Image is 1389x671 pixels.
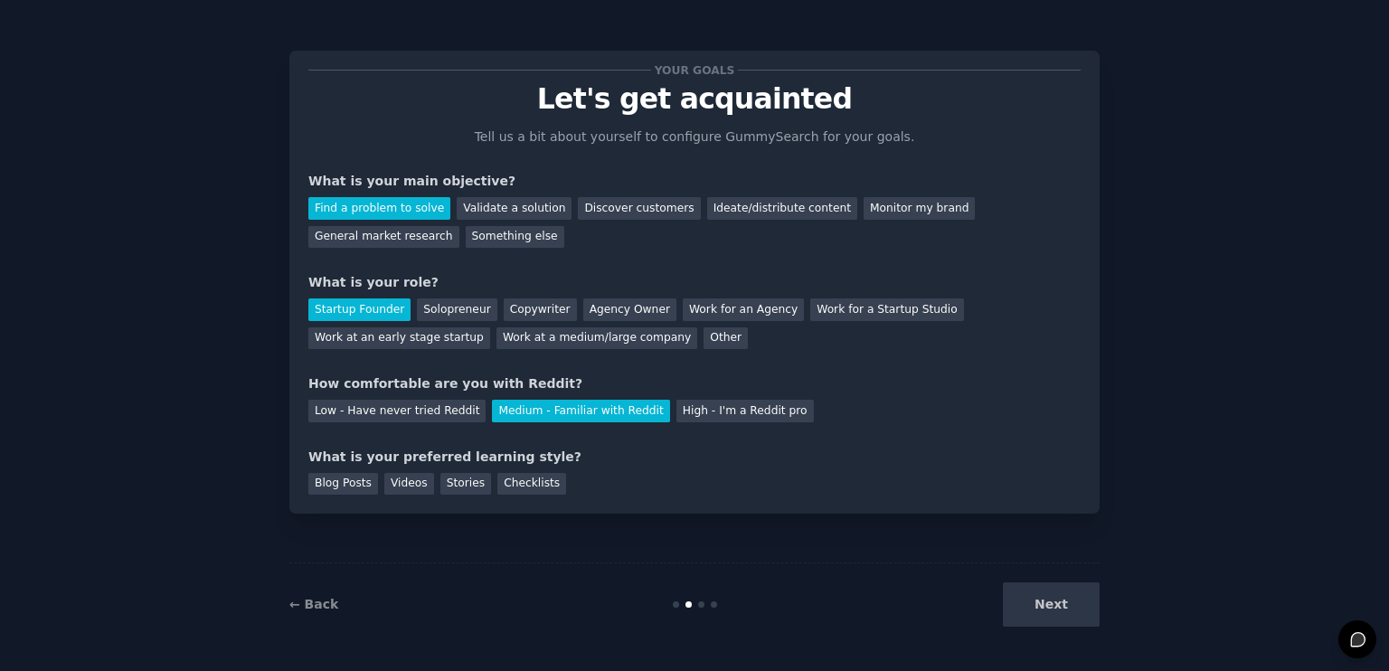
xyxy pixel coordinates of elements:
[492,400,669,422] div: Medium - Familiar with Reddit
[504,298,577,321] div: Copywriter
[578,197,700,220] div: Discover customers
[417,298,496,321] div: Solopreneur
[308,273,1081,292] div: What is your role?
[440,473,491,496] div: Stories
[308,226,459,249] div: General market research
[308,374,1081,393] div: How comfortable are you with Reddit?
[308,400,486,422] div: Low - Have never tried Reddit
[707,197,857,220] div: Ideate/distribute content
[864,197,975,220] div: Monitor my brand
[810,298,963,321] div: Work for a Startup Studio
[308,473,378,496] div: Blog Posts
[289,597,338,611] a: ← Back
[384,473,434,496] div: Videos
[308,298,411,321] div: Startup Founder
[308,83,1081,115] p: Let's get acquainted
[457,197,572,220] div: Validate a solution
[308,197,450,220] div: Find a problem to solve
[308,172,1081,191] div: What is your main objective?
[704,327,748,350] div: Other
[497,473,566,496] div: Checklists
[683,298,804,321] div: Work for an Agency
[496,327,697,350] div: Work at a medium/large company
[676,400,814,422] div: High - I'm a Reddit pro
[466,226,564,249] div: Something else
[308,327,490,350] div: Work at an early stage startup
[308,448,1081,467] div: What is your preferred learning style?
[583,298,676,321] div: Agency Owner
[651,61,738,80] span: Your goals
[467,128,922,146] p: Tell us a bit about yourself to configure GummySearch for your goals.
